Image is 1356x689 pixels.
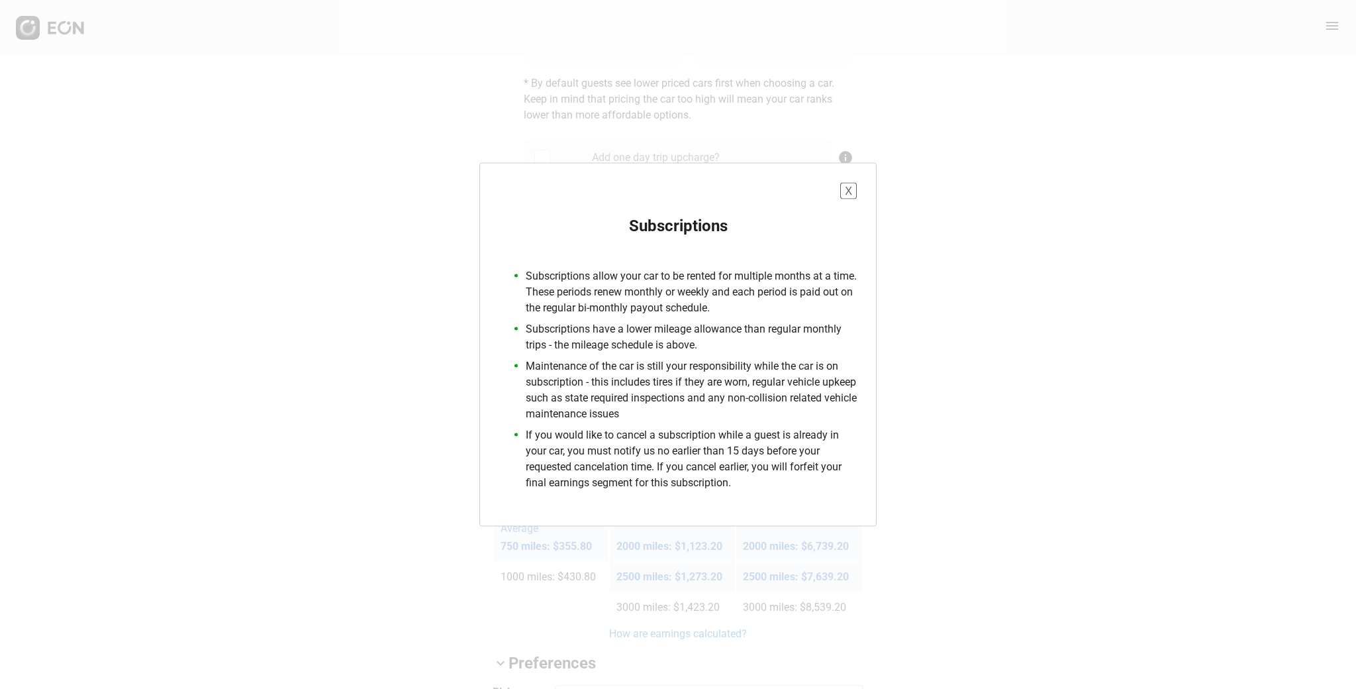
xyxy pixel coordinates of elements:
p: Maintenance of the car is still your responsibility while the car is on subscription - this inclu... [526,358,857,422]
p: Subscriptions have a lower mileage allowance than regular monthly trips - the mileage schedule is... [526,321,857,353]
p: Subscriptions allow your car to be rented for multiple months at a time. These periods renew mont... [526,268,857,316]
button: X [840,183,857,199]
p: If you would like to cancel a subscription while a guest is already in your car, you must notify ... [526,427,857,491]
h2: Subscriptions [629,215,728,237]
